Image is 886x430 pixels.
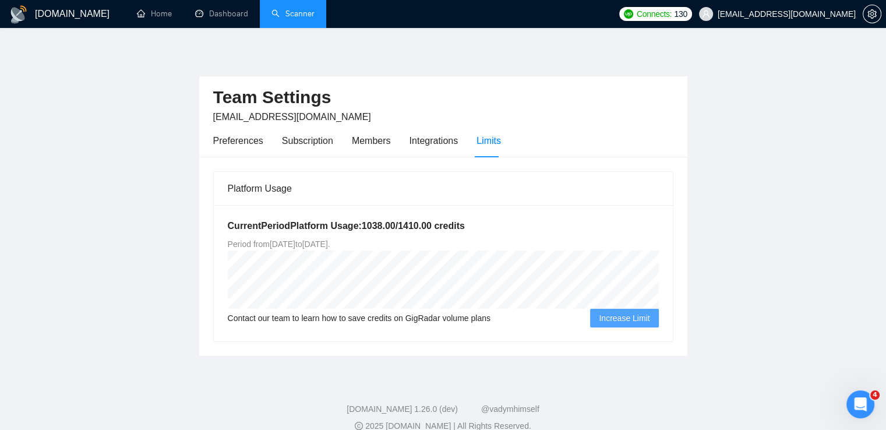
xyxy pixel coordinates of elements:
span: Increase Limit [599,312,650,325]
span: 4 [870,390,880,400]
div: Subscription [282,133,333,148]
button: setting [863,5,881,23]
div: Preferences [213,133,263,148]
a: dashboardDashboard [195,9,248,19]
button: Increase Limit [590,309,658,327]
img: upwork-logo.png [624,9,633,19]
div: Members [352,133,391,148]
h5: Current Period Platform Usage: 1038.00 / 1410.00 credits [228,219,659,233]
a: [DOMAIN_NAME] 1.26.0 (dev) [347,404,458,414]
a: setting [863,9,881,19]
span: 130 [674,8,687,20]
a: searchScanner [271,9,315,19]
iframe: Intercom live chat [846,390,874,418]
span: copyright [355,422,363,430]
img: logo [9,5,28,24]
div: Limits [476,133,501,148]
span: Connects: [637,8,672,20]
span: user [702,10,710,18]
span: setting [863,9,881,19]
a: homeHome [137,9,172,19]
a: @vadymhimself [481,404,539,414]
span: Period from [DATE] to [DATE] . [228,239,330,249]
div: Integrations [410,133,458,148]
span: Contact our team to learn how to save credits on GigRadar volume plans [228,312,490,325]
h2: Team Settings [213,86,673,110]
span: [EMAIL_ADDRESS][DOMAIN_NAME] [213,112,371,122]
div: Platform Usage [228,172,659,205]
